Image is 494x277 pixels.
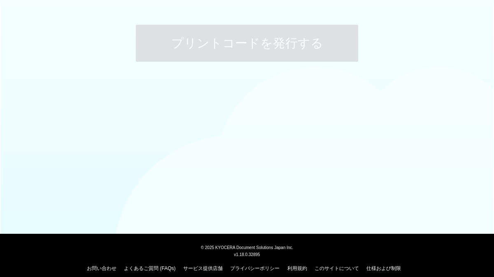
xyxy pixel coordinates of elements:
span: v1.18.0.32895 [234,252,260,257]
a: プライバシーポリシー [230,265,280,271]
a: よくあるご質問 (FAQs) [124,265,175,271]
a: サービス提供店舗 [183,265,223,271]
a: お問い合わせ [87,265,117,271]
a: 利用規約 [287,265,307,271]
span: © 2025 KYOCERA Document Solutions Japan Inc. [201,244,294,250]
button: プリントコードを発行する [136,25,358,62]
a: 仕様および制限 [366,265,401,271]
a: このサイトについて [315,265,359,271]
